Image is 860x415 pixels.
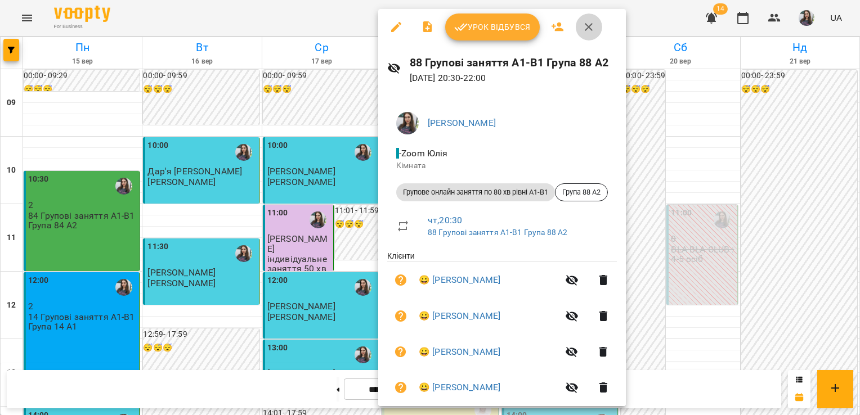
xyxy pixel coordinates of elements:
a: 😀 [PERSON_NAME] [419,345,500,359]
span: - Zoom Юлія [396,148,450,159]
span: Група 88 A2 [556,187,607,197]
p: [DATE] 20:30 - 22:00 [410,71,617,85]
div: Група 88 A2 [555,183,608,201]
p: Кімната [396,160,608,172]
a: 😀 [PERSON_NAME] [419,381,500,394]
a: чт , 20:30 [428,215,462,225]
span: Урок відбувся [454,20,531,34]
button: Візит ще не сплачено. Додати оплату? [387,303,414,330]
a: 88 Групові заняття А1-В1 Група 88 А2 [428,228,567,237]
a: 😀 [PERSON_NAME] [419,309,500,323]
h6: 88 Групові заняття А1-В1 Група 88 А2 [410,54,617,71]
button: Візит ще не сплачено. Додати оплату? [387,339,414,366]
ul: Клієнти [387,250,617,409]
button: Візит ще не сплачено. Додати оплату? [387,374,414,401]
a: 😀 [PERSON_NAME] [419,273,500,287]
span: Групове онлайн заняття по 80 хв рівні А1-В1 [396,187,555,197]
img: ca1374486191da6fb8238bd749558ac4.jpeg [396,112,419,134]
button: Урок відбувся [445,13,540,40]
button: Візит ще не сплачено. Додати оплату? [387,267,414,294]
a: [PERSON_NAME] [428,118,496,128]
